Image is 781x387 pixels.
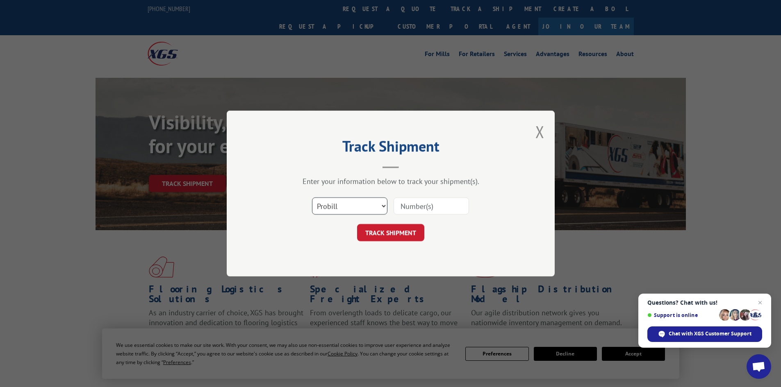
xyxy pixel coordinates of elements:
[647,326,762,342] div: Chat with XGS Customer Support
[268,177,514,186] div: Enter your information below to track your shipment(s).
[669,330,751,337] span: Chat with XGS Customer Support
[647,312,716,318] span: Support is online
[357,224,424,241] button: TRACK SHIPMENT
[268,140,514,156] h2: Track Shipment
[755,298,765,308] span: Close chat
[394,197,469,215] input: Number(s)
[647,299,762,306] span: Questions? Chat with us!
[535,121,544,143] button: Close modal
[747,354,771,379] div: Open chat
